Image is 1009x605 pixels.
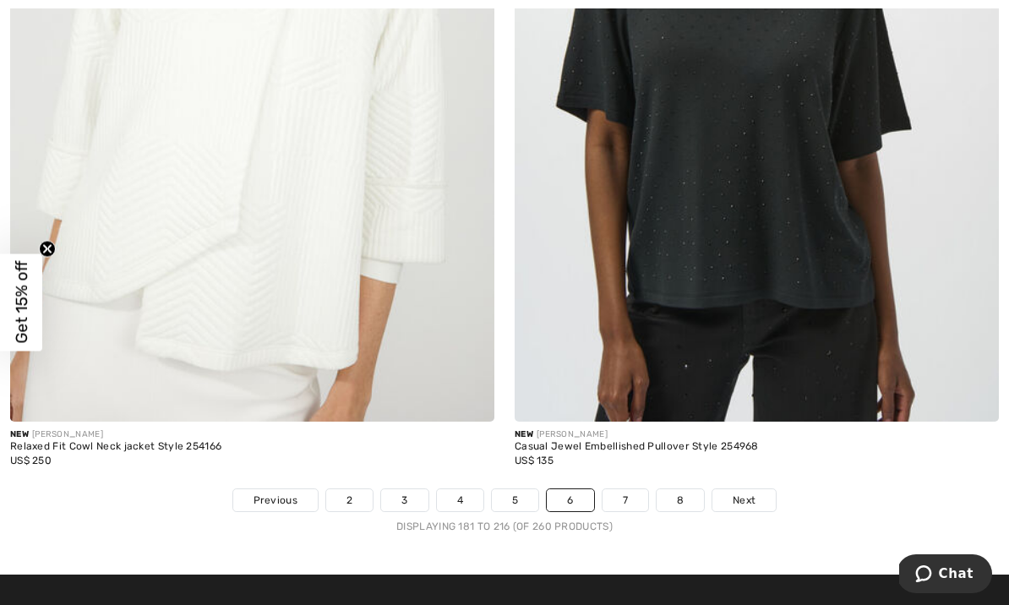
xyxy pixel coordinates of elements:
[712,489,776,511] a: Next
[233,489,318,511] a: Previous
[10,441,494,453] div: Relaxed Fit Cowl Neck jacket Style 254166
[515,429,533,439] span: New
[899,554,992,597] iframe: Opens a widget where you can chat to one of our agents
[12,261,31,344] span: Get 15% off
[10,428,494,441] div: [PERSON_NAME]
[437,489,483,511] a: 4
[515,455,554,466] span: US$ 135
[733,493,755,508] span: Next
[603,489,648,511] a: 7
[10,429,29,439] span: New
[547,489,593,511] a: 6
[515,441,999,453] div: Casual Jewel Embellished Pullover Style 254968
[492,489,538,511] a: 5
[254,493,297,508] span: Previous
[515,428,999,441] div: [PERSON_NAME]
[657,489,704,511] a: 8
[381,489,428,511] a: 3
[39,241,56,258] button: Close teaser
[326,489,373,511] a: 2
[10,455,52,466] span: US$ 250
